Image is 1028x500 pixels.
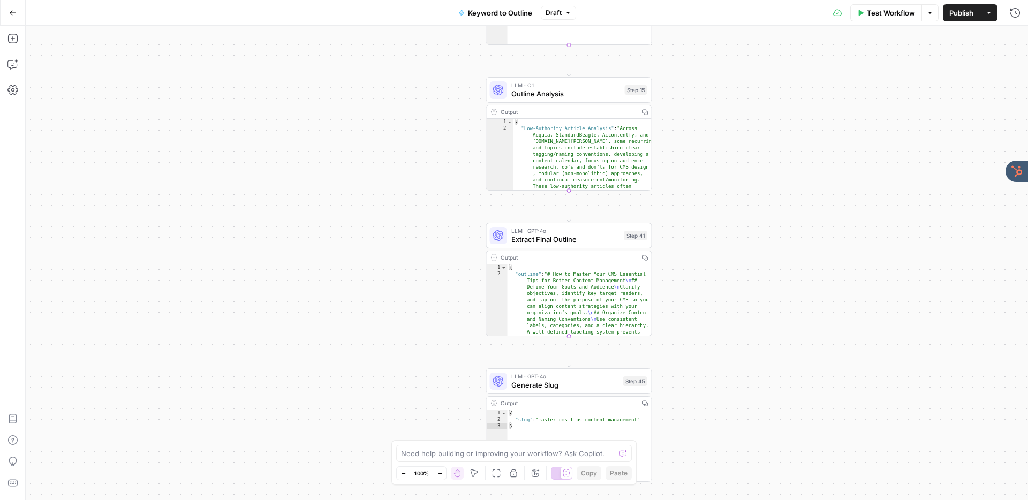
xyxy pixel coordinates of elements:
span: Extract Final Outline [511,234,620,245]
g: Edge from step_44 to step_15 [568,45,571,76]
span: LLM · O1 [511,81,621,89]
button: Copy [577,466,601,480]
div: LLM · GPT-4oExtract Final OutlineStep 41Output{ "outline":"# How to Master Your CMS Essential Tip... [486,223,652,336]
div: 3 [487,423,508,429]
span: Paste [610,468,628,478]
span: Outline Analysis [511,88,621,99]
span: Toggle code folding, rows 1 through 109 [507,119,513,125]
div: Output [501,253,636,262]
button: Test Workflow [850,4,921,21]
button: Keyword to Outline [452,4,539,21]
div: 1 [487,410,508,416]
div: Output [501,399,636,407]
span: Copy [581,468,597,478]
span: LLM · GPT-4o [511,372,619,381]
div: 1 [487,264,508,271]
span: Keyword to Outline [468,7,532,18]
div: Step 45 [623,376,647,386]
button: Paste [606,466,632,480]
button: Draft [541,6,576,20]
div: Step 15 [625,85,647,95]
div: 2 [487,416,508,423]
span: Toggle code folding, rows 1 through 3 [501,264,507,271]
span: Toggle code folding, rows 1 through 3 [501,410,507,416]
div: 2 [487,125,513,254]
g: Edge from step_15 to step_41 [568,191,571,222]
div: 1 [487,119,513,125]
span: LLM · GPT-4o [511,226,620,235]
div: LLM · O1Outline AnalysisStep 15Output{ "Low-Authority Article Analysis":"Across Acquia, StandardB... [486,77,652,191]
span: Generate Slug [511,380,619,390]
span: Test Workflow [867,7,915,18]
button: Publish [943,4,980,21]
span: Publish [949,7,973,18]
span: 100% [414,469,429,478]
div: Step 41 [624,231,647,240]
div: LLM · GPT-4oGenerate SlugStep 45Output{ "slug":"master-cms-tips-content-management"} [486,368,652,482]
div: Output [501,108,636,116]
span: Draft [546,8,562,18]
g: Edge from step_41 to step_45 [568,336,571,367]
div: 2 [487,271,508,457]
